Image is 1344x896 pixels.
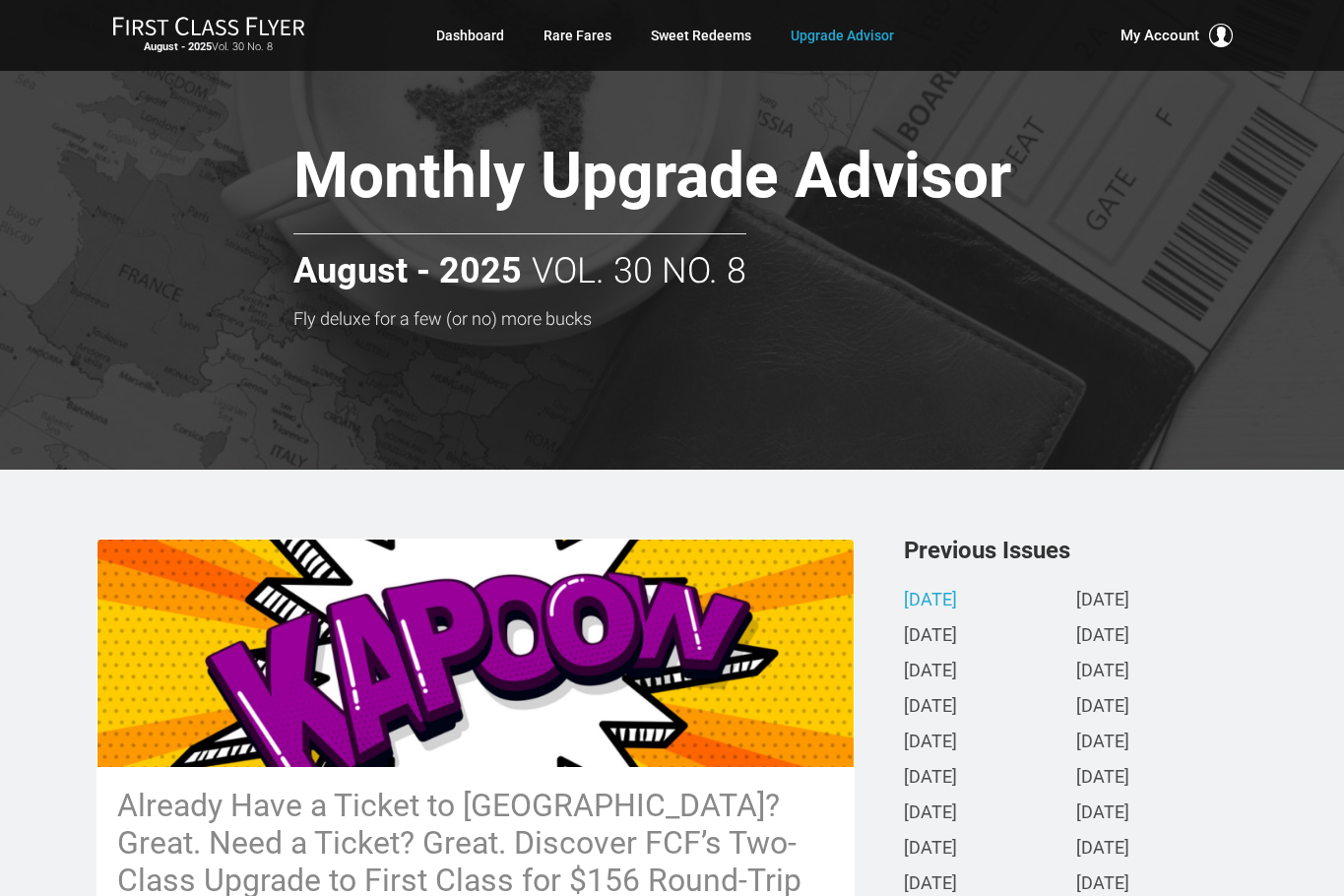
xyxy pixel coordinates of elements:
a: [DATE] [1076,662,1129,682]
a: [DATE] [1076,591,1129,611]
strong: August - 2025 [144,40,212,53]
a: [DATE] [1076,768,1129,789]
a: [DATE] [1076,874,1129,895]
h3: Previous Issues [904,539,1248,562]
a: [DATE] [1076,626,1129,647]
a: [DATE] [1076,839,1129,860]
h1: Monthly Upgrade Advisor [293,142,1150,218]
a: Sweet Redeems [651,18,751,53]
a: [DATE] [1076,697,1129,718]
a: [DATE] [904,662,957,682]
a: [DATE] [1076,733,1129,753]
a: [DATE] [904,768,957,789]
img: First Class Flyer [112,16,305,36]
a: First Class FlyerAugust - 2025Vol. 30 No. 8 [112,16,305,55]
a: [DATE] [904,874,957,895]
span: My Account [1120,24,1199,47]
a: Upgrade Advisor [791,18,894,53]
a: [DATE] [904,626,957,647]
a: [DATE] [904,697,957,718]
a: [DATE] [904,803,957,824]
a: [DATE] [904,839,957,860]
button: My Account [1120,24,1233,47]
strong: August - 2025 [293,252,522,291]
small: Vol. 30 No. 8 [112,40,305,54]
a: Rare Fares [544,18,611,53]
a: [DATE] [904,591,957,611]
a: [DATE] [1076,803,1129,824]
a: Dashboard [436,18,504,53]
a: [DATE] [904,733,957,753]
h3: Fly deluxe for a few (or no) more bucks [293,309,1150,329]
h2: Vol. 30 No. 8 [293,233,746,291]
